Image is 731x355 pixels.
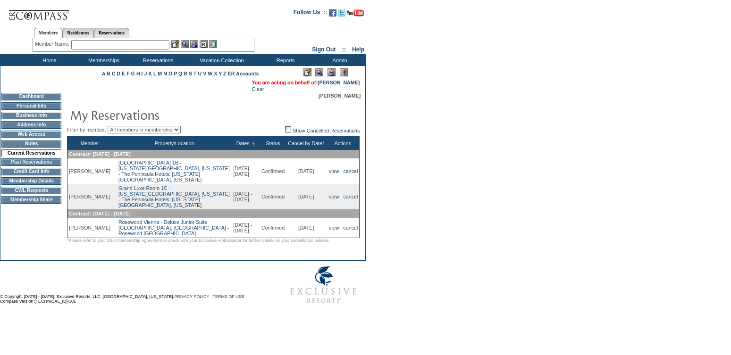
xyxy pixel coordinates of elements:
td: Notes [1,140,61,148]
td: Vacation Collection [184,54,257,66]
span: :: [342,46,346,53]
a: Members [34,28,63,38]
span: Contract: [DATE] - [DATE] [69,151,130,157]
a: Reservations [94,28,129,38]
a: Help [352,46,364,53]
span: *Please refer to your Club Membership Agreement or check with your Exclusive Ambassador for furth... [67,238,330,243]
a: view [329,225,339,231]
td: [DATE] - [DATE] [232,184,260,209]
a: TERMS OF USE [213,294,245,299]
a: Z [223,71,227,76]
td: Business Info [1,112,61,119]
img: chk_off.JPG [285,126,291,132]
a: D [117,71,120,76]
a: S [189,71,192,76]
a: E [122,71,125,76]
a: Cancel by Date* [288,140,324,146]
img: b_calculator.gif [209,40,217,48]
a: Rosewood Vienna - Deluxe Junior Suite[GEOGRAPHIC_DATA], [GEOGRAPHIC_DATA] - Rosewood [GEOGRAPHIC_... [118,219,229,236]
a: Become our fan on Facebook [329,12,336,17]
div: Member Name: [35,40,71,48]
img: Compass Home [8,2,69,22]
img: Reservations [200,40,208,48]
a: [GEOGRAPHIC_DATA] 1B -[US_STATE][GEOGRAPHIC_DATA], [US_STATE] - The Peninsula Hotels: [US_STATE][... [118,160,230,182]
img: Follow us on Twitter [338,9,345,17]
a: W [208,71,212,76]
a: L [153,71,156,76]
img: Log Concern/Member Elevation [340,68,348,76]
td: [DATE] - [DATE] [232,158,260,184]
td: [PERSON_NAME] [67,218,112,238]
a: cancel [344,168,358,174]
a: Clear [252,86,264,92]
a: Q [178,71,182,76]
td: Address Info [1,121,61,129]
td: Personal Info [1,102,61,110]
a: [PERSON_NAME] [318,80,360,85]
a: M [158,71,162,76]
td: Confirmed [260,184,286,209]
a: Residences [62,28,94,38]
td: Membership Share [1,196,61,204]
a: T [193,71,197,76]
a: ER Accounts [228,71,259,76]
a: N [163,71,167,76]
a: U [198,71,202,76]
a: B [107,71,110,76]
td: Reservations [130,54,184,66]
a: O [168,71,172,76]
td: Past Reservations [1,158,61,166]
a: Status [266,140,280,146]
a: H [136,71,140,76]
a: PRIVACY POLICY [174,294,209,299]
img: Exclusive Resorts [281,261,366,308]
td: Memberships [76,54,130,66]
td: Follow Us :: [294,8,327,19]
img: View [181,40,189,48]
img: Subscribe to our YouTube Channel [347,9,364,17]
a: Y [218,71,222,76]
a: V [203,71,206,76]
img: pgTtlMyReservations.gif [70,105,259,124]
a: Show Cancelled Reservations [285,128,360,133]
td: Credit Card Info [1,168,61,175]
a: Property/Location [155,140,194,146]
td: Home [21,54,76,66]
a: Member [81,140,99,146]
a: cancel [344,194,358,199]
a: I [142,71,143,76]
td: Membership Details [1,177,61,185]
a: Follow us on Twitter [338,12,345,17]
td: [DATE] [286,218,326,238]
span: Filter by member: [67,127,106,132]
td: Confirmed [260,218,286,238]
a: cancel [344,225,358,231]
a: Dates [236,140,250,146]
a: Subscribe to our YouTube Channel [347,12,364,17]
a: X [214,71,217,76]
td: Admin [311,54,366,66]
a: P [174,71,177,76]
img: Become our fan on Facebook [329,9,336,17]
span: You are acting on behalf of: [252,80,360,85]
td: [DATE] - [DATE] [232,218,260,238]
a: view [329,194,339,199]
td: Confirmed [260,158,286,184]
span: Contract: [DATE] - [DATE] [69,211,130,216]
img: Impersonate [328,68,336,76]
td: CWL Requests [1,187,61,194]
td: Web Access [1,131,61,138]
span: [PERSON_NAME] [319,93,361,99]
a: F [126,71,130,76]
a: C [112,71,116,76]
img: Ascending [250,142,256,146]
a: Sign Out [312,46,336,53]
th: Actions [326,137,360,150]
a: Grand Luxe Room 1C -[US_STATE][GEOGRAPHIC_DATA], [US_STATE] - The Peninsula Hotels: [US_STATE][GE... [118,185,230,208]
a: R [184,71,187,76]
a: A [102,71,105,76]
a: J [144,71,147,76]
img: b_edit.gif [171,40,179,48]
td: Current Reservations [1,149,61,157]
td: [DATE] [286,158,326,184]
